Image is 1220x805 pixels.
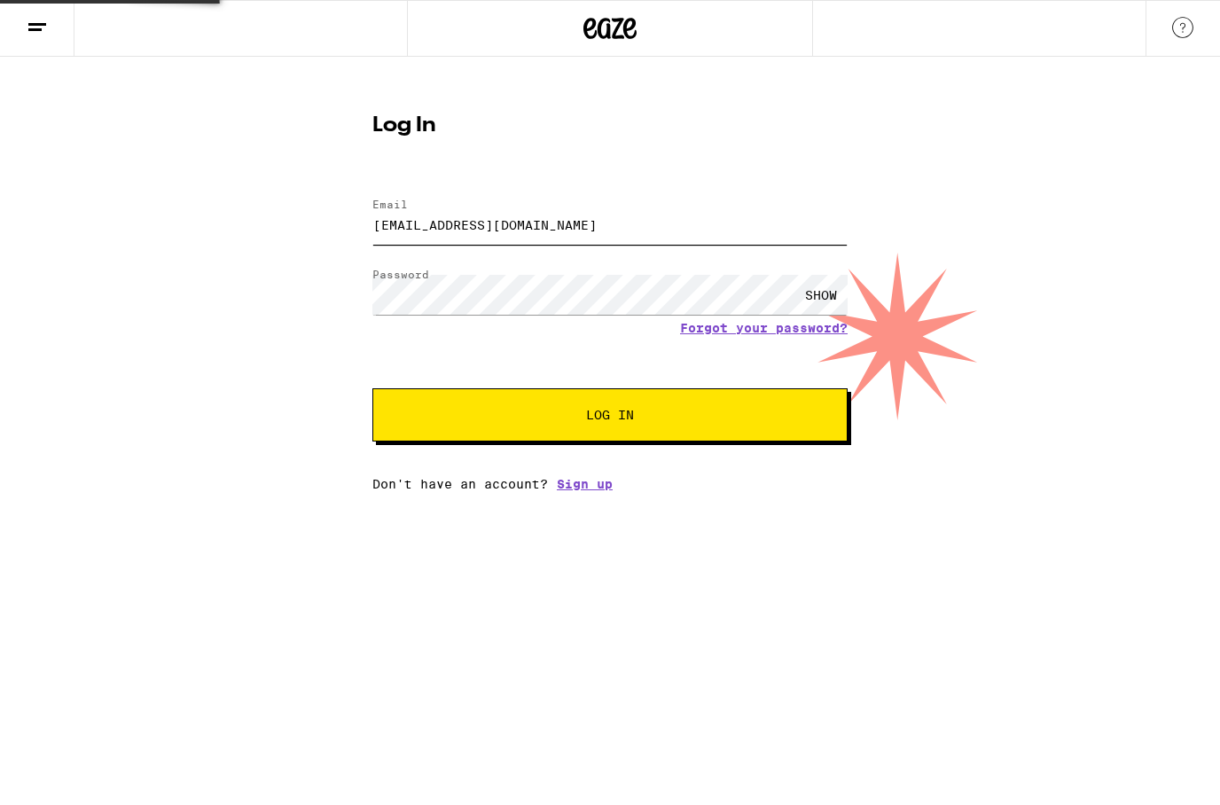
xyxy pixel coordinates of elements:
[557,477,613,491] a: Sign up
[372,205,848,245] input: Email
[680,321,848,335] a: Forgot your password?
[586,409,634,421] span: Log In
[372,388,848,442] button: Log In
[372,269,429,280] label: Password
[372,199,408,210] label: Email
[372,115,848,137] h1: Log In
[372,477,848,491] div: Don't have an account?
[794,275,848,315] div: SHOW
